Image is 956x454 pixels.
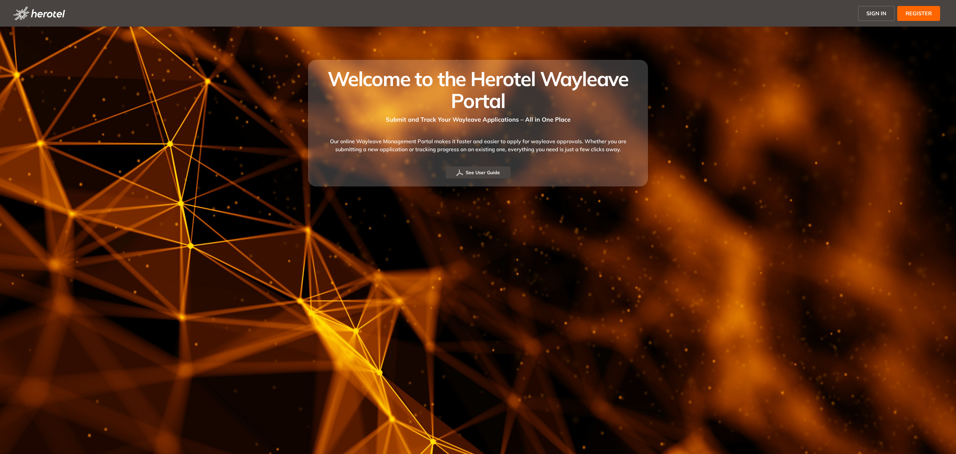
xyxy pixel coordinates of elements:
[316,112,640,124] div: Submit and Track Your Wayleave Applications – All in One Place
[906,9,932,17] span: REGISTER
[316,124,640,167] div: Our online Wayleave Management Portal makes it faster and easier to apply for wayleave approvals....
[866,9,886,17] span: SIGN IN
[897,6,940,21] button: REGISTER
[858,6,895,21] button: SIGN IN
[466,169,500,176] span: See User Guide
[13,6,65,20] img: logo
[446,167,511,178] button: See User Guide
[328,66,628,113] span: Welcome to the Herotel Wayleave Portal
